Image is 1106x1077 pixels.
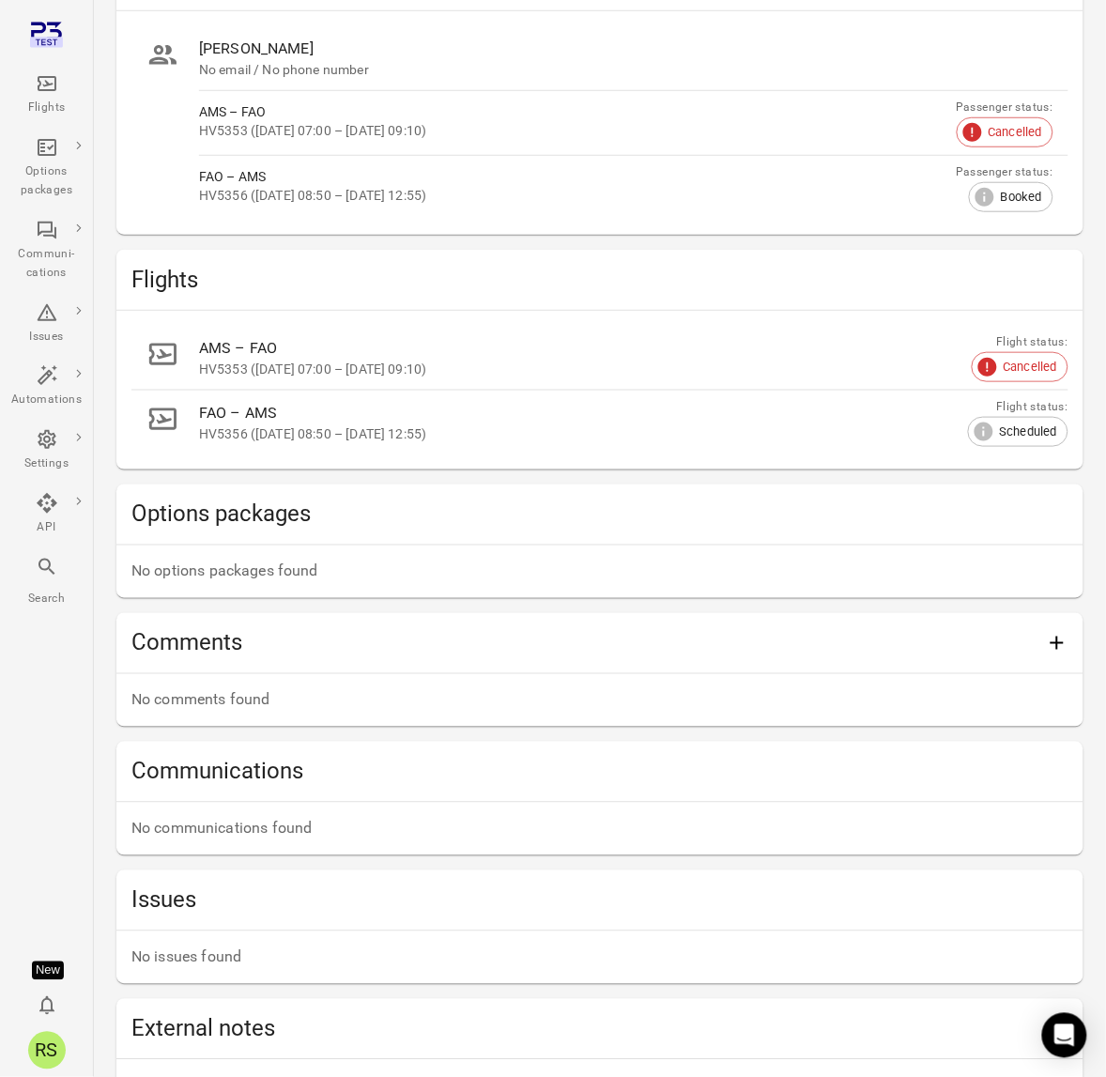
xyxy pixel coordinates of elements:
[11,518,82,537] div: API
[199,360,1023,378] div: HV5353 ([DATE] 07:00 – [DATE] 09:10)
[11,328,82,346] div: Issues
[131,326,1068,390] a: AMS – FAOHV5353 ([DATE] 07:00 – [DATE] 09:10)
[4,359,89,415] a: Automations
[11,590,82,608] div: Search
[199,167,956,186] div: FAO – AMS
[993,358,1068,377] span: Cancelled
[199,102,949,121] div: AMS – FAO
[21,1024,73,1077] button: Rishi Soekhoe
[4,131,89,206] a: Options packages
[4,67,89,123] a: Flights
[131,818,1068,840] p: No communications found
[199,38,1053,60] div: [PERSON_NAME]
[28,987,66,1024] button: Notifications
[131,91,1068,155] a: AMS – FAOHV5353 ([DATE] 07:00 – [DATE] 09:10)Passenger status:Cancelled
[131,689,1068,712] p: No comments found
[978,123,1052,142] span: Cancelled
[972,333,1068,352] div: Flight status:
[131,26,1068,90] a: [PERSON_NAME]No email / No phone number
[1038,624,1076,662] button: Add comment
[199,121,949,140] div: HV5353 ([DATE] 07:00 – [DATE] 09:10)
[32,962,64,980] div: Tooltip anchor
[199,60,1053,79] div: No email / No phone number
[131,628,1038,658] h2: Comments
[968,398,1068,417] div: Flight status:
[199,186,956,205] div: HV5356 ([DATE] 08:50 – [DATE] 12:55)
[131,757,1068,787] h2: Communications
[131,265,1068,295] h2: Flights
[4,296,89,352] a: Issues
[4,213,89,288] a: Communi-cations
[11,99,82,117] div: Flights
[4,423,89,479] a: Settings
[28,1032,66,1069] div: RS
[11,162,82,200] div: Options packages
[956,99,1053,117] div: Passenger status:
[131,946,1068,969] p: No issues found
[11,454,82,473] div: Settings
[991,188,1052,207] span: Booked
[11,245,82,283] div: Communi-cations
[131,561,1068,583] p: No options packages found
[4,550,89,613] button: Search
[131,391,1068,454] a: FAO – AMSHV5356 ([DATE] 08:50 – [DATE] 12:55)
[131,885,1068,915] h2: Issues
[11,391,82,409] div: Automations
[956,163,1053,182] div: Passenger status:
[131,1014,1068,1044] h2: External notes
[990,423,1068,441] span: Scheduled
[199,402,1023,424] div: FAO – AMS
[1042,1013,1087,1058] div: Open Intercom Messenger
[131,500,1068,530] h2: Options packages
[199,337,1023,360] div: AMS – FAO
[131,156,1068,220] a: FAO – AMSHV5356 ([DATE] 08:50 – [DATE] 12:55)Passenger status:Booked
[199,424,1023,443] div: HV5356 ([DATE] 08:50 – [DATE] 12:55)
[4,486,89,543] a: API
